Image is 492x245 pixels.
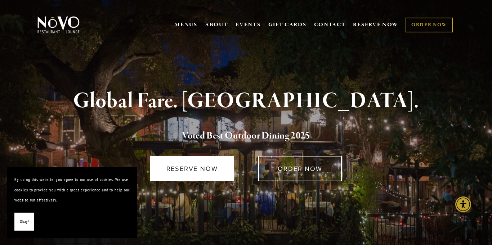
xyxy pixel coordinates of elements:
[73,87,419,115] strong: Global Fare. [GEOGRAPHIC_DATA].
[175,21,197,28] a: MENUS
[406,18,453,32] a: ORDER NOW
[205,21,228,28] a: ABOUT
[455,196,471,212] div: Accessibility Menu
[268,18,307,32] a: GIFT CARDS
[14,174,130,205] p: By using this website, you agree to our use of cookies. We use cookies to provide you with a grea...
[236,21,260,28] a: EVENTS
[20,217,29,227] span: Okay!
[14,213,34,231] button: Okay!
[182,130,305,143] a: Voted Best Outdoor Dining 202
[353,18,398,32] a: RESERVE NOW
[258,156,342,181] a: ORDER NOW
[314,18,346,32] a: CONTACT
[49,128,443,144] h2: 5
[150,156,234,181] a: RESERVE NOW
[7,167,137,238] section: Cookie banner
[36,16,81,34] img: Novo Restaurant &amp; Lounge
